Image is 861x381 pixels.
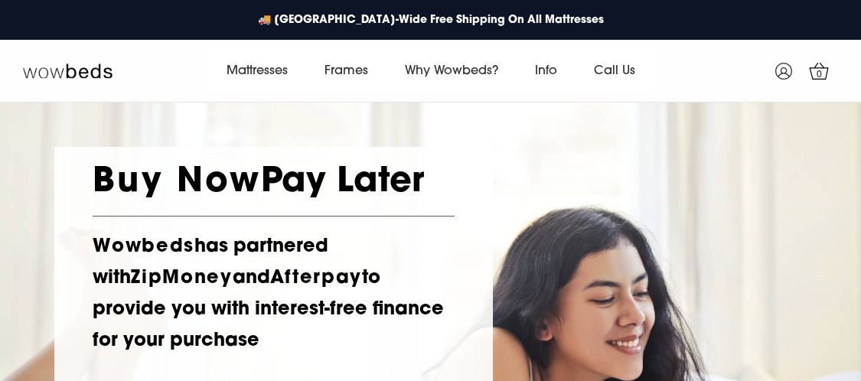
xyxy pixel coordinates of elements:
[93,166,455,200] h1: Pay Later
[386,50,517,93] a: Why Wowbeds?
[93,165,261,200] strong: Buy Now
[93,238,194,256] strong: Wowbeds
[576,50,654,93] a: Call Us
[208,50,306,93] a: Mattresses
[250,5,612,36] a: 🚚 [GEOGRAPHIC_DATA]-Wide Free Shipping On All Mattresses
[800,52,838,90] a: 0
[517,50,576,93] a: Info
[131,269,232,288] strong: ZipMoney
[23,63,113,78] img: Wow Beds Logo
[812,67,827,83] span: 0
[270,269,362,288] strong: Afterpay
[306,50,386,93] a: Frames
